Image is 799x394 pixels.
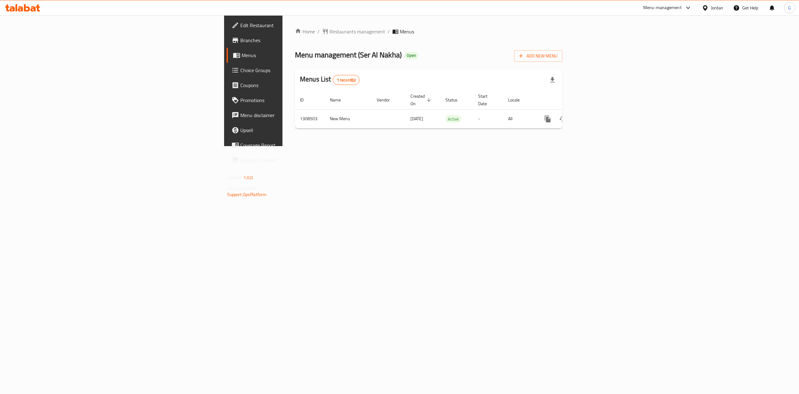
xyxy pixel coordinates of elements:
[540,111,555,126] button: more
[227,190,267,199] a: Support.OpsPlatform
[503,109,535,128] td: All
[711,4,723,11] div: Jordan
[227,33,358,48] a: Branches
[388,28,390,35] li: /
[295,28,562,35] nav: breadcrumb
[473,109,503,128] td: -
[227,48,358,63] a: Menus
[400,28,414,35] span: Menus
[445,96,466,104] span: Status
[788,4,791,11] span: G
[404,52,419,59] div: Open
[227,78,358,93] a: Coupons
[508,96,528,104] span: Locale
[478,92,496,107] span: Start Date
[240,37,353,44] span: Branches
[227,138,358,153] a: Coverage Report
[410,92,433,107] span: Created On
[242,52,353,59] span: Menus
[240,111,353,119] span: Menu disclaimer
[227,18,358,33] a: Edit Restaurant
[330,96,349,104] span: Name
[377,96,398,104] span: Vendor
[240,156,353,164] span: Grocery Checklist
[227,174,243,182] span: Version:
[227,63,358,78] a: Choice Groups
[240,126,353,134] span: Upsell
[240,81,353,89] span: Coupons
[404,53,419,58] span: Open
[300,96,312,104] span: ID
[643,4,682,12] div: Menu-management
[535,91,605,110] th: Actions
[227,123,358,138] a: Upsell
[227,93,358,108] a: Promotions
[240,22,353,29] span: Edit Restaurant
[240,141,353,149] span: Coverage Report
[410,115,423,123] span: [DATE]
[240,96,353,104] span: Promotions
[240,66,353,74] span: Choice Groups
[295,91,605,129] table: enhanced table
[227,153,358,168] a: Grocery Checklist
[227,184,256,192] span: Get support on:
[243,174,253,182] span: 1.0.0
[333,77,360,83] span: 1 record(s)
[300,75,360,85] h2: Menus List
[555,111,570,126] button: Change Status
[333,75,360,85] div: Total records count
[514,50,562,62] button: Add New Menu
[519,52,557,60] span: Add New Menu
[545,72,560,87] div: Export file
[227,108,358,123] a: Menu disclaimer
[445,116,461,123] span: Active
